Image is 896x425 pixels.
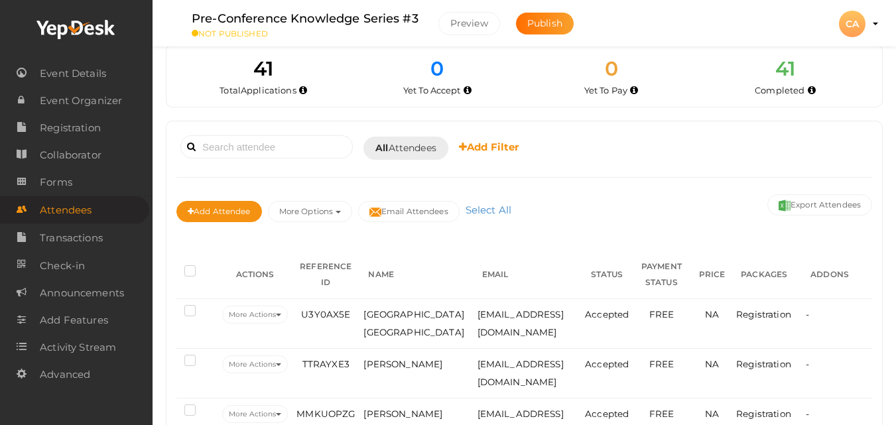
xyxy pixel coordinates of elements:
span: Transactions [40,225,103,251]
i: Total number of applications [299,87,307,94]
profile-pic: CA [839,18,865,30]
span: - [806,359,809,369]
span: Completed [755,85,804,95]
span: Forms [40,169,72,196]
span: [PERSON_NAME] [363,408,442,419]
button: More Actions [222,405,288,423]
th: PACKAGES [733,251,802,299]
small: NOT PUBLISHED [192,29,418,38]
img: excel.svg [779,200,791,212]
span: Registration [736,359,791,369]
th: ACTIONS [219,251,291,299]
button: Export Attendees [767,194,872,215]
span: Registration [736,309,791,320]
span: Activity Stream [40,334,116,361]
span: [EMAIL_ADDRESS][DOMAIN_NAME] [478,359,564,387]
button: More Actions [222,306,288,324]
th: NAME [360,251,474,299]
span: Attendees [375,141,436,155]
b: All [375,142,388,154]
span: NA [705,359,719,369]
span: FREE [649,309,674,320]
span: - [806,408,809,419]
span: - [806,309,809,320]
th: PRICE [690,251,733,299]
a: Select All [462,204,515,216]
span: Accepted [585,359,629,369]
span: Publish [527,17,562,29]
span: NA [705,309,719,320]
span: Accepted [585,309,629,320]
span: 0 [605,56,618,81]
span: Registration [736,408,791,419]
span: Attendees [40,197,92,223]
span: Advanced [40,361,90,388]
label: Pre-Conference Knowledge Series #3 [192,9,418,29]
span: Event Organizer [40,88,122,114]
b: Add Filter [459,141,519,153]
span: Add Features [40,307,108,334]
img: mail-filled.svg [369,206,381,218]
span: 0 [430,56,444,81]
span: MMKUOPZG [296,408,355,419]
span: 41 [775,56,795,81]
span: Accepted [585,408,629,419]
button: Preview [438,12,500,35]
i: Accepted and completed payment succesfully [808,87,816,94]
span: FREE [649,359,674,369]
span: Total [220,85,296,95]
span: [GEOGRAPHIC_DATA] [GEOGRAPHIC_DATA] [363,309,464,337]
th: EMAIL [474,251,582,299]
span: REFERENCE ID [300,261,352,287]
button: Email Attendees [358,201,460,222]
span: NA [705,408,719,419]
button: More Options [268,201,352,222]
span: [EMAIL_ADDRESS][DOMAIN_NAME] [478,309,564,337]
button: Add Attendee [176,201,262,222]
i: Yet to be accepted by organizer [464,87,472,94]
span: TTRAYXE3 [302,359,350,369]
button: CA [835,10,869,38]
button: More Actions [222,355,288,373]
th: PAYMENT STATUS [632,251,690,299]
span: Yet To Accept [403,85,461,95]
input: Search attendee [180,135,353,158]
th: ADDONS [802,251,872,299]
i: Accepted by organizer and yet to make payment [630,87,638,94]
span: 41 [253,56,273,81]
span: [PERSON_NAME] [363,359,442,369]
span: Event Details [40,60,106,87]
span: Registration [40,115,101,141]
span: Check-in [40,253,85,279]
button: Publish [516,13,574,34]
span: U3Y0AX5E [301,309,350,320]
div: CA [839,11,865,37]
span: Collaborator [40,142,101,168]
span: Yet To Pay [584,85,627,95]
span: FREE [649,408,674,419]
span: Announcements [40,280,124,306]
span: Applications [241,85,296,95]
th: STATUS [582,251,632,299]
